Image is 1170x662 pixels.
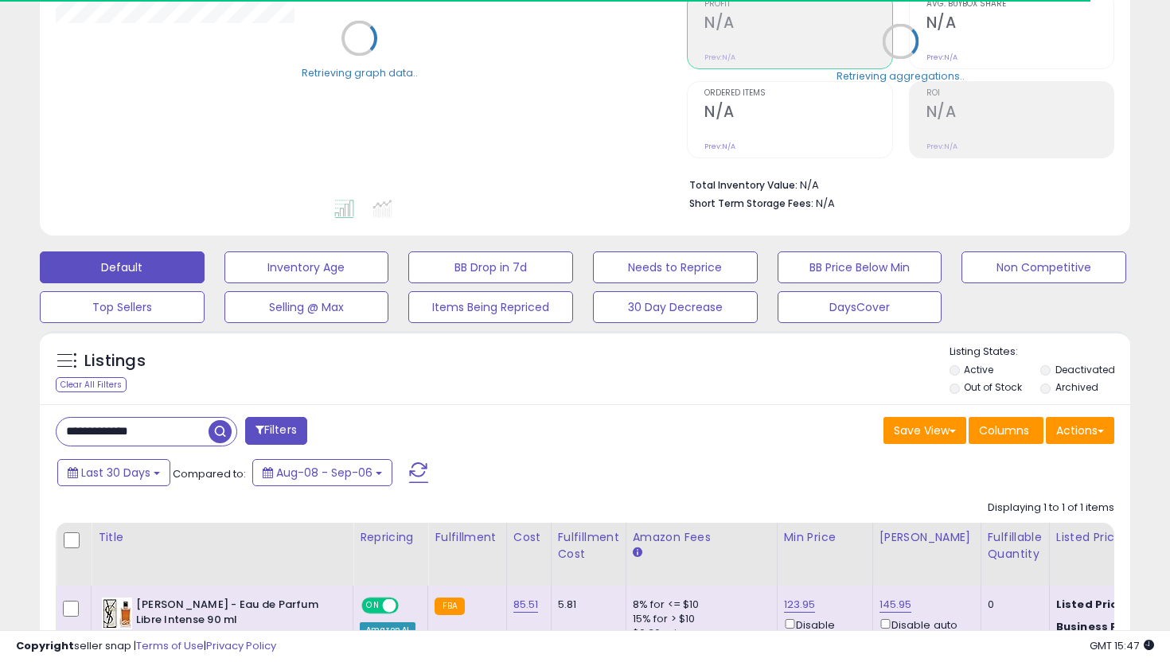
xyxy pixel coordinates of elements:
span: OFF [396,599,422,613]
p: Listing States: [950,345,1131,360]
b: Listed Price: [1056,597,1129,612]
button: DaysCover [778,291,942,323]
button: Actions [1046,417,1114,444]
button: Aug-08 - Sep-06 [252,459,392,486]
div: seller snap | | [16,639,276,654]
div: 0 [988,598,1037,612]
div: Cost [513,529,544,546]
label: Deactivated [1055,363,1115,376]
div: 15% for > $10 [633,612,765,626]
button: BB Price Below Min [778,251,942,283]
div: Retrieving graph data.. [302,65,418,80]
button: Non Competitive [961,251,1126,283]
button: Items Being Repriced [408,291,573,323]
b: [PERSON_NAME] - Eau de Parfum Libre Intense 90 ml [136,598,330,631]
a: Terms of Use [136,638,204,653]
button: Last 30 Days [57,459,170,486]
button: Default [40,251,205,283]
label: Out of Stock [964,380,1022,394]
label: Active [964,363,993,376]
button: Selling @ Max [224,291,389,323]
small: FBA [435,598,464,615]
button: BB Drop in 7d [408,251,573,283]
a: 145.95 [879,597,912,613]
div: Title [98,529,346,546]
button: Save View [883,417,966,444]
div: Fulfillment [435,529,499,546]
button: Top Sellers [40,291,205,323]
div: [PERSON_NAME] [879,529,974,546]
span: Compared to: [173,466,246,481]
div: Amazon Fees [633,529,770,546]
a: 123.95 [784,597,816,613]
h5: Listings [84,350,146,372]
span: Columns [979,423,1029,438]
span: Last 30 Days [81,465,150,481]
div: Min Price [784,529,866,546]
div: Repricing [360,529,421,546]
div: Fulfillable Quantity [988,529,1043,563]
label: Archived [1055,380,1098,394]
img: 41Kx8AbHcwL._SL40_.jpg [102,598,132,629]
span: ON [363,599,383,613]
a: Privacy Policy [206,638,276,653]
button: Columns [969,417,1043,444]
div: 8% for <= $10 [633,598,765,612]
span: 2025-10-7 15:47 GMT [1090,638,1154,653]
a: 85.51 [513,597,539,613]
div: 5.81 [558,598,614,612]
button: Inventory Age [224,251,389,283]
button: 30 Day Decrease [593,291,758,323]
button: Needs to Reprice [593,251,758,283]
button: Filters [245,417,307,445]
div: Fulfillment Cost [558,529,619,563]
div: Retrieving aggregations.. [837,68,965,83]
div: Displaying 1 to 1 of 1 items [988,500,1114,516]
span: Aug-08 - Sep-06 [276,465,372,481]
small: Amazon Fees. [633,546,642,560]
strong: Copyright [16,638,74,653]
div: Clear All Filters [56,377,127,392]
